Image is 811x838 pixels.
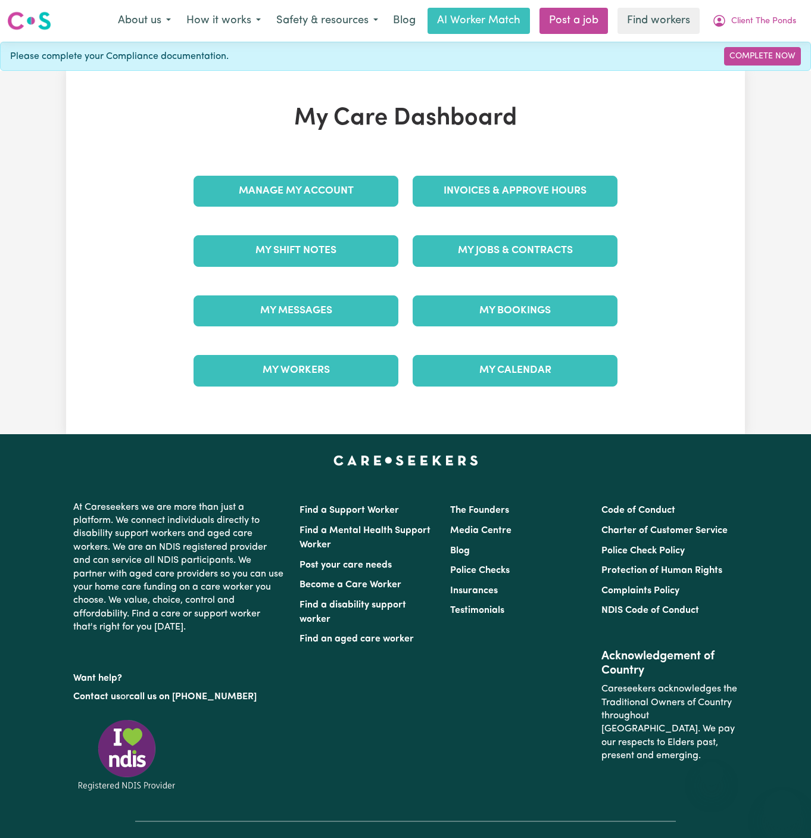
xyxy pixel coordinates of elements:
a: Police Checks [450,566,510,575]
a: Find workers [617,8,700,34]
a: My Messages [194,295,398,326]
p: At Careseekers we are more than just a platform. We connect individuals directly to disability su... [73,496,285,639]
a: My Jobs & Contracts [413,235,617,266]
a: Complaints Policy [601,586,679,596]
a: Manage My Account [194,176,398,207]
a: Find a Mental Health Support Worker [300,526,431,550]
p: Want help? [73,667,285,685]
button: About us [110,8,179,33]
a: AI Worker Match [428,8,530,34]
a: Invoices & Approve Hours [413,176,617,207]
a: My Bookings [413,295,617,326]
a: Careseekers logo [7,7,51,35]
a: Become a Care Worker [300,580,401,590]
iframe: Close message [700,762,723,786]
span: Please complete your Compliance documentation. [10,49,229,64]
iframe: Button to launch messaging window [763,790,801,828]
p: or [73,686,285,708]
button: Safety & resources [269,8,386,33]
button: My Account [704,8,804,33]
h2: Acknowledgement of Country [601,649,738,678]
a: My Workers [194,355,398,386]
a: Testimonials [450,606,504,615]
a: Find a Support Worker [300,506,399,515]
span: Client The Ponds [731,15,796,28]
a: The Founders [450,506,509,515]
img: Careseekers logo [7,10,51,32]
a: My Shift Notes [194,235,398,266]
a: Media Centre [450,526,511,535]
a: call us on [PHONE_NUMBER] [129,692,257,702]
a: Careseekers home page [333,456,478,465]
a: Complete Now [724,47,801,66]
a: Post your care needs [300,560,392,570]
a: Post a job [539,8,608,34]
a: NDIS Code of Conduct [601,606,699,615]
a: Insurances [450,586,498,596]
a: Code of Conduct [601,506,675,515]
a: Find a disability support worker [300,600,406,624]
a: Blog [450,546,470,556]
button: How it works [179,8,269,33]
a: Find an aged care worker [300,634,414,644]
a: Charter of Customer Service [601,526,728,535]
a: Contact us [73,692,120,702]
a: Blog [386,8,423,34]
p: Careseekers acknowledges the Traditional Owners of Country throughout [GEOGRAPHIC_DATA]. We pay o... [601,678,738,767]
a: Police Check Policy [601,546,685,556]
img: Registered NDIS provider [73,718,180,792]
a: Protection of Human Rights [601,566,722,575]
a: My Calendar [413,355,617,386]
h1: My Care Dashboard [186,104,625,133]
